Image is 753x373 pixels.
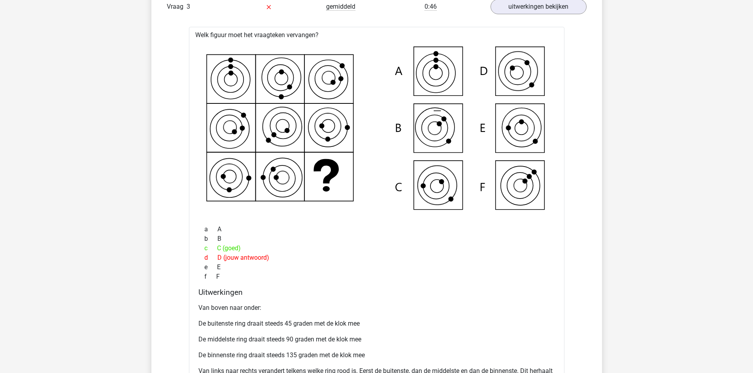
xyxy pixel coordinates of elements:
[198,244,555,253] div: C (goed)
[204,262,217,272] span: e
[204,272,216,281] span: f
[198,351,555,360] p: De binnenste ring draait steeds 135 graden met de klok mee
[198,253,555,262] div: D (jouw antwoord)
[204,225,217,234] span: a
[198,225,555,234] div: A
[187,3,190,10] span: 3
[425,3,437,11] span: 0:46
[198,288,555,297] h4: Uitwerkingen
[326,3,355,11] span: gemiddeld
[198,272,555,281] div: F
[198,335,555,344] p: De middelste ring draait steeds 90 graden met de klok mee
[204,244,217,253] span: c
[167,2,187,11] span: Vraag
[204,253,217,262] span: d
[204,234,217,244] span: b
[198,319,555,328] p: De buitenste ring draait steeds 45 graden met de klok mee
[198,303,555,313] p: Van boven naar onder:
[198,234,555,244] div: B
[198,262,555,272] div: E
